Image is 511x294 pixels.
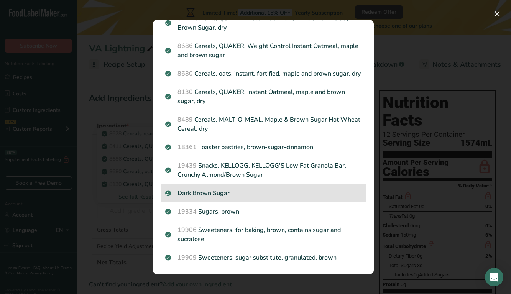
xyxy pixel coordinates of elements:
[177,207,197,216] span: 19334
[177,143,197,151] span: 18361
[165,189,361,198] p: Dark Brown Sugar
[165,41,361,60] p: Cereals, QUAKER, Weight Control Instant Oatmeal, maple and brown sugar
[177,42,193,50] span: 8686
[165,143,361,152] p: Toaster pastries, brown-sugar-cinnamon
[165,69,361,78] p: Cereals, oats, instant, fortified, maple and brown sugar, dry
[165,87,361,106] p: Cereals, QUAKER, Instant Oatmeal, maple and brown sugar, dry
[165,14,361,32] p: Cereals, QUAKER, Instant Oatmeal, DINOSAUR EGGS, Brown Sugar, dry
[485,268,503,286] div: Open Intercom Messenger
[165,115,361,133] p: Cereals, MALT-O-MEAL, Maple & Brown Sugar Hot Wheat Cereal, dry
[177,69,193,78] span: 8680
[165,161,361,179] p: Snacks, KELLOGG, KELLOGG'S Low Fat Granola Bar, Crunchy Almond/Brown Sugar
[177,253,197,262] span: 19909
[177,226,197,234] span: 19906
[165,253,361,262] p: Sweeteners, sugar substitute, granulated, brown
[165,207,361,216] p: Sugars, brown
[177,115,193,124] span: 8489
[177,88,193,96] span: 8130
[165,225,361,244] p: Sweeteners, for baking, brown, contains sugar and sucralose
[177,161,197,170] span: 19439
